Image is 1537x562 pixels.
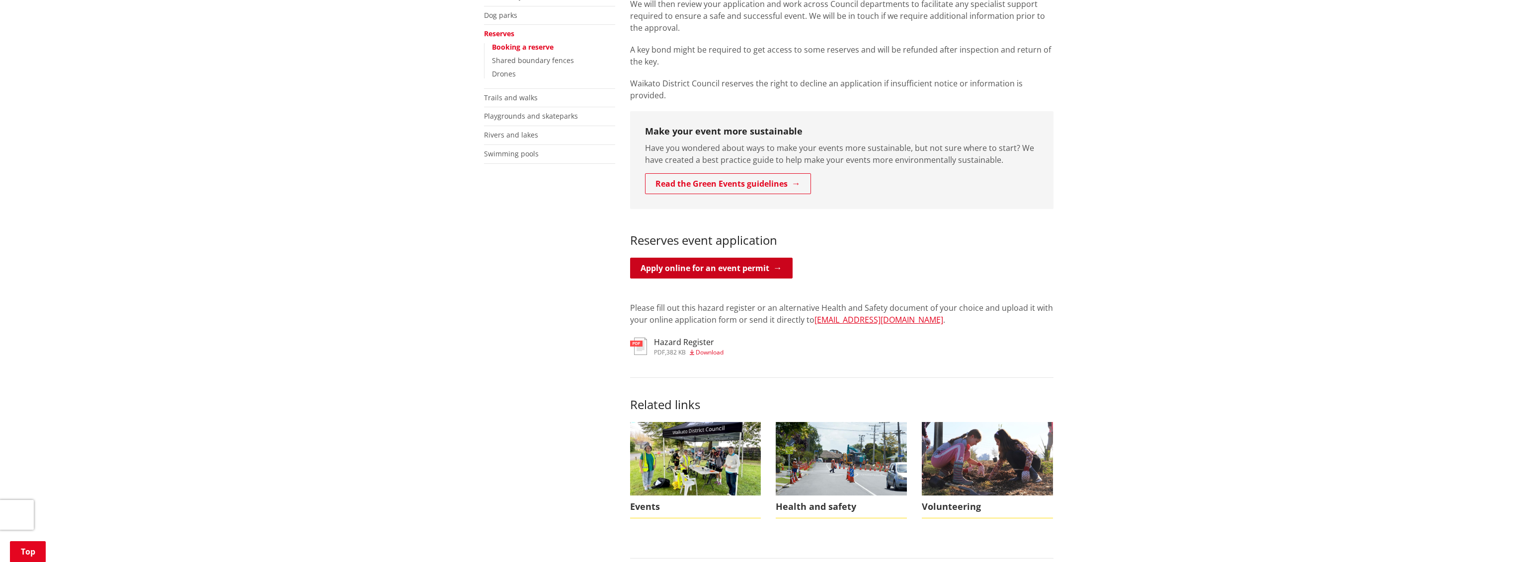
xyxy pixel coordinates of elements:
a: Playgrounds and skateparks [484,111,578,121]
a: Hazard Register pdf,382 KB Download [630,338,724,355]
div: Please fill out this hazard register or an alternative Health and Safety document of your choice ... [630,290,1053,338]
a: Rivers and lakes [484,130,538,140]
img: volunteer icon [922,422,1053,495]
a: Drones [492,69,516,78]
img: Te Awa March 2023 [630,422,761,495]
h3: Reserves event application [630,219,1053,248]
div: , [654,350,724,355]
a: volunteer icon Volunteering [922,422,1053,519]
span: pdf [654,348,665,356]
h3: Hazard Register [654,338,724,347]
a: Dog parks [484,10,517,20]
a: Swimming pools [484,149,539,158]
a: Top [10,541,46,562]
p: Waikato District Council reserves the right to decline an application if insufficient notice or i... [630,77,1053,101]
p: A key bond might be required to get access to some reserves and will be refunded after inspection... [630,44,1053,68]
a: Health and safety Health and safety [776,422,907,519]
img: Health and safety [776,422,907,495]
img: document-pdf.svg [630,338,647,355]
span: Volunteering [922,495,1053,518]
p: Have you wondered about ways to make your events more sustainable, but not sure where to start? W... [645,142,1039,166]
span: Download [696,348,724,356]
h3: Make your event more sustainable [645,126,1039,137]
a: Apply online for an event permit [630,258,793,279]
span: Health and safety [776,495,907,518]
a: Booking a reserve [492,42,554,52]
a: Reserves [484,29,514,38]
a: Read the Green Events guidelines [645,173,811,194]
a: [EMAIL_ADDRESS][DOMAIN_NAME] [814,314,943,325]
iframe: Messenger Launcher [1491,520,1527,556]
a: Trails and walks [484,93,538,102]
h3: Related links [630,377,1053,412]
a: Events [630,422,761,519]
a: Shared boundary fences [492,56,574,65]
span: 382 KB [666,348,686,356]
span: Events [630,495,761,518]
